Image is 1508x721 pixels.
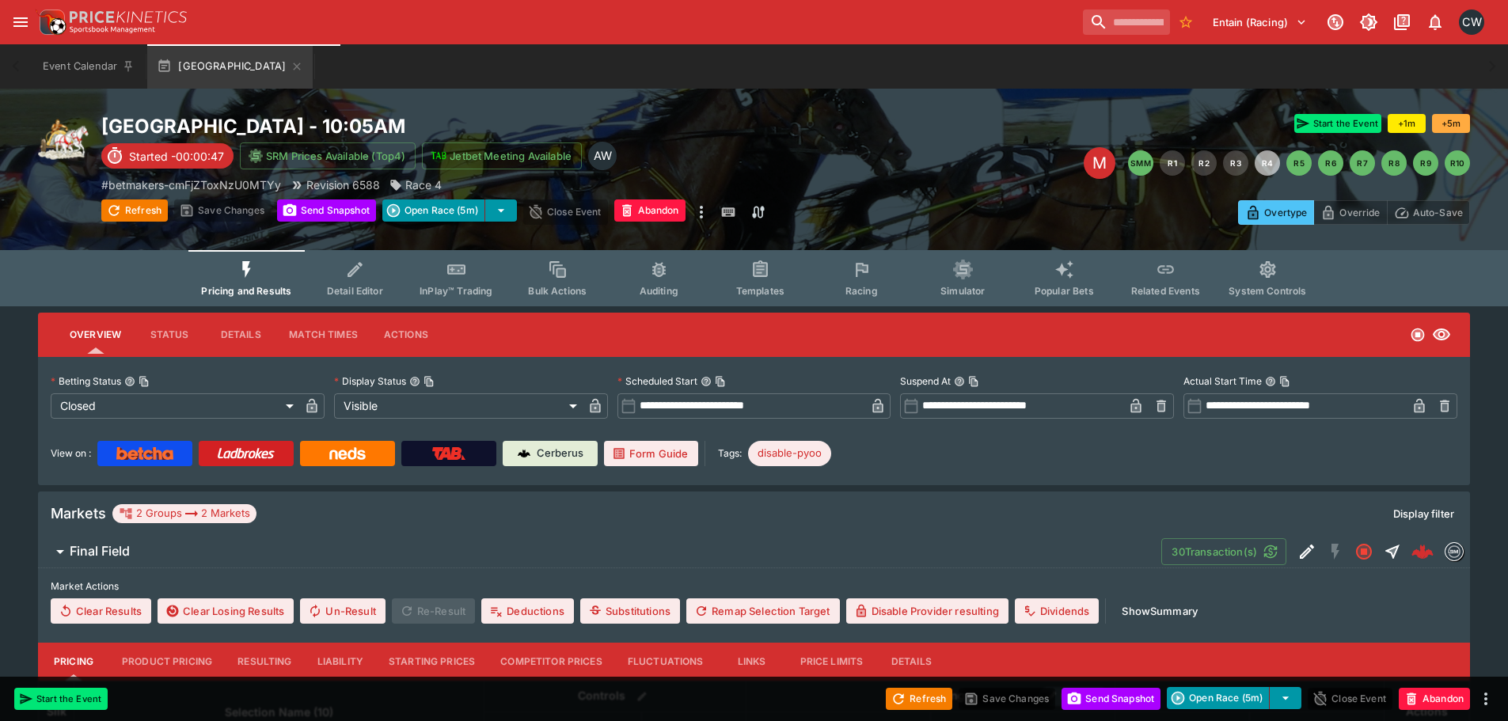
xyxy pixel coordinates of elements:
[276,316,370,354] button: Match Times
[537,446,583,461] p: Cerberus
[35,6,66,38] img: PriceKinetics Logo
[1229,285,1306,297] span: System Controls
[14,688,108,710] button: Start the Event
[716,643,788,681] button: Links
[422,142,582,169] button: Jetbet Meeting Available
[481,598,574,624] button: Deductions
[715,376,726,387] button: Copy To Clipboard
[6,8,35,36] button: open drawer
[788,643,876,681] button: Price Limits
[409,376,420,387] button: Display StatusCopy To Clipboard
[1454,5,1489,40] button: Clint Wallis
[134,316,205,354] button: Status
[392,598,475,624] span: Re-Result
[38,536,1161,567] button: Final Field
[940,285,985,297] span: Simulator
[1381,150,1407,176] button: R8
[1378,537,1407,566] button: Straight
[51,575,1457,598] label: Market Actions
[139,376,150,387] button: Copy To Clipboard
[1354,8,1383,36] button: Toggle light/dark mode
[886,688,952,710] button: Refresh
[1238,200,1470,225] div: Start From
[640,285,678,297] span: Auditing
[205,316,276,354] button: Details
[1161,538,1286,565] button: 30Transaction(s)
[277,199,376,222] button: Send Snapshot
[1313,200,1387,225] button: Override
[518,447,530,460] img: Cerberus
[748,446,831,461] span: disable-pyoo
[876,643,947,681] button: Details
[1387,200,1470,225] button: Auto-Save
[1459,9,1484,35] div: Clint Wallis
[1238,200,1314,225] button: Overtype
[116,447,173,460] img: Betcha
[57,316,134,354] button: Overview
[617,374,697,388] p: Scheduled Start
[38,643,109,681] button: Pricing
[33,44,144,89] button: Event Calendar
[1279,376,1290,387] button: Copy To Clipboard
[101,199,168,222] button: Refresh
[1410,327,1426,343] svg: Closed
[1183,374,1262,388] p: Actual Start Time
[1255,150,1280,176] button: R4
[488,643,615,681] button: Competitor Prices
[1062,688,1160,710] button: Send Snapshot
[1160,150,1185,176] button: R1
[225,643,304,681] button: Resulting
[389,176,442,193] div: Race 4
[1203,9,1316,35] button: Select Tenant
[1354,542,1373,561] svg: Closed
[686,598,840,624] button: Remap Selection Target
[968,376,979,387] button: Copy To Clipboard
[158,598,294,624] button: Clear Losing Results
[38,114,89,165] img: harness_racing.png
[1321,8,1350,36] button: Connected to PK
[51,504,106,522] h5: Markets
[300,598,385,624] span: Un-Result
[1128,150,1470,176] nav: pagination navigation
[217,447,275,460] img: Ladbrokes
[101,176,281,193] p: Copy To Clipboard
[431,148,446,164] img: jetbet-logo.svg
[1264,204,1307,221] p: Overtype
[1388,8,1416,36] button: Documentation
[1445,542,1464,561] div: betmakers
[485,199,517,222] button: select merge strategy
[1128,150,1153,176] button: SMM
[376,643,488,681] button: Starting Prices
[1407,536,1438,567] a: 9727d10c-2772-40c3-85c3-cb0f01d78972
[580,598,680,624] button: Substitutions
[147,44,313,89] button: [GEOGRAPHIC_DATA]
[1318,150,1343,176] button: R6
[1223,150,1248,176] button: R3
[1083,9,1170,35] input: search
[129,148,224,165] p: Started -00:00:47
[1421,8,1449,36] button: Notifications
[1445,150,1470,176] button: R10
[306,176,380,193] p: Revision 6588
[405,176,442,193] p: Race 4
[1112,598,1207,624] button: ShowSummary
[109,643,225,681] button: Product Pricing
[70,26,155,33] img: Sportsbook Management
[1294,114,1381,133] button: Start the Event
[1167,687,1301,709] div: split button
[1445,543,1463,560] img: betmakers
[503,441,598,466] a: Cerberus
[1350,150,1375,176] button: R7
[900,374,951,388] p: Suspend At
[101,114,786,139] h2: Copy To Clipboard
[1411,541,1434,563] div: 9727d10c-2772-40c3-85c3-cb0f01d78972
[614,202,686,218] span: Mark an event as closed and abandoned.
[201,285,291,297] span: Pricing and Results
[70,11,187,23] img: PriceKinetics
[718,441,742,466] label: Tags:
[119,504,250,523] div: 2 Groups 2 Markets
[432,447,465,460] img: TabNZ
[327,285,383,297] span: Detail Editor
[846,598,1008,624] button: Disable Provider resulting
[188,250,1319,306] div: Event type filters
